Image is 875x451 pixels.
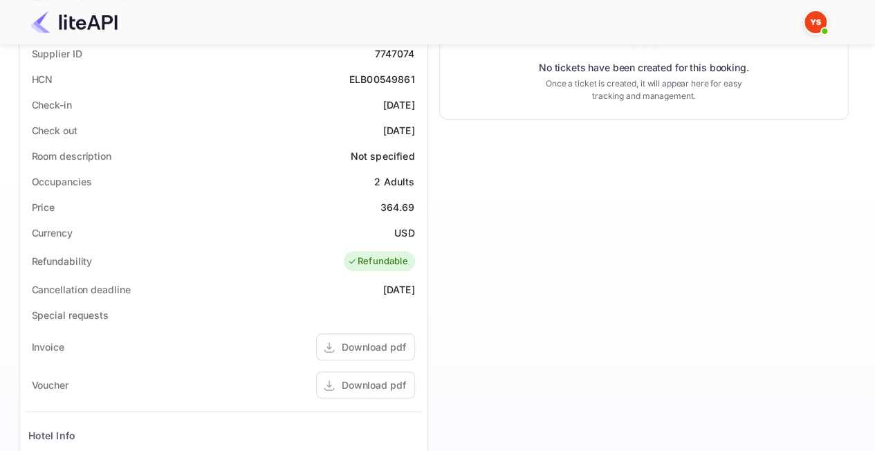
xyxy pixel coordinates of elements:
div: 7747074 [374,46,414,61]
div: [DATE] [383,282,415,297]
div: USD [394,225,414,240]
div: Voucher [32,378,68,392]
p: No tickets have been created for this booking. [539,61,749,75]
div: 2 Adults [374,174,414,189]
div: Download pdf [342,378,406,392]
img: Yandex Support [804,11,827,33]
div: Supplier ID [32,46,82,61]
div: 364.69 [380,200,415,214]
div: [DATE] [383,98,415,112]
div: Refundable [347,255,408,268]
div: Check out [32,123,77,138]
div: Refundability [32,254,93,268]
p: Once a ticket is created, it will appear here for easy tracking and management. [535,77,753,102]
div: Special requests [32,308,109,322]
div: Hotel Info [28,428,76,443]
div: Currency [32,225,73,240]
div: Invoice [32,340,64,354]
div: Price [32,200,55,214]
div: Cancellation deadline [32,282,131,297]
div: Room description [32,149,111,163]
img: LiteAPI Logo [30,11,118,33]
div: HCN [32,72,53,86]
div: Occupancies [32,174,92,189]
div: Not specified [351,149,415,163]
div: [DATE] [383,123,415,138]
div: Download pdf [342,340,406,354]
div: Check-in [32,98,72,112]
div: ELB00549861 [349,72,415,86]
